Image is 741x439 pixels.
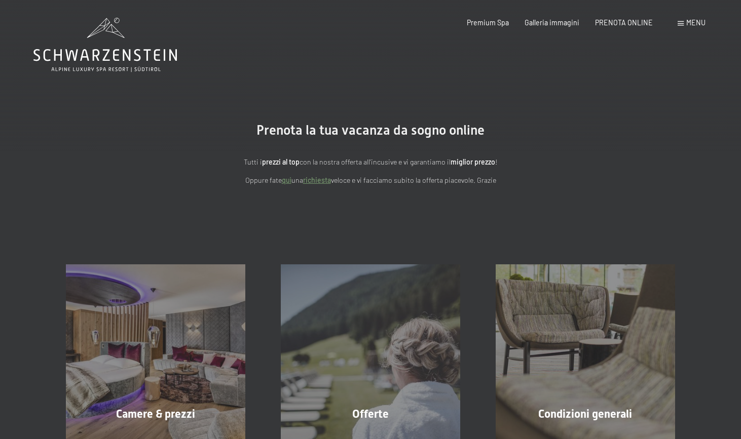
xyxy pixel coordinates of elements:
[147,175,594,186] p: Oppure fate una veloce e vi facciamo subito la offerta piacevole. Grazie
[525,18,579,27] a: Galleria immagini
[147,156,594,168] p: Tutti i con la nostra offerta all'incusive e vi garantiamo il !
[595,18,653,27] a: PRENOTA ONLINE
[256,123,485,138] span: Prenota la tua vacanza da sogno online
[116,408,195,420] span: Camere & prezzi
[262,157,300,166] strong: prezzi al top
[467,18,509,27] a: Premium Spa
[686,18,706,27] span: Menu
[352,408,389,420] span: Offerte
[538,408,632,420] span: Condizioni generali
[282,176,291,184] a: quì
[303,176,331,184] a: richiesta
[451,157,495,166] strong: miglior prezzo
